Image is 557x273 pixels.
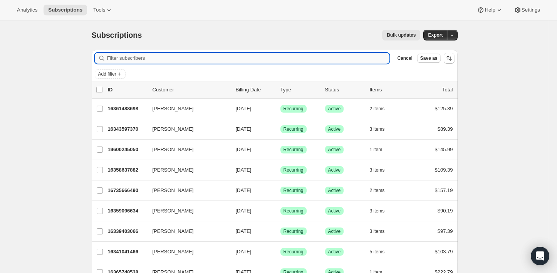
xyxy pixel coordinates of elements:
button: Sort the results [444,53,455,64]
span: Recurring [284,126,304,132]
span: 2 items [370,187,385,194]
span: $103.79 [435,249,453,254]
p: 16339403066 [108,228,146,235]
div: Items [370,86,408,94]
div: 16361488698[PERSON_NAME][DATE]SuccessRecurringSuccessActive2 items$125.39 [108,103,453,114]
span: 3 items [370,167,385,173]
span: Active [328,249,341,255]
button: Bulk updates [382,30,420,40]
input: Filter subscribers [107,53,390,64]
p: Total [442,86,453,94]
span: 2 items [370,106,385,112]
div: 16343597370[PERSON_NAME][DATE]SuccessRecurringSuccessActive3 items$89.39 [108,124,453,135]
button: [PERSON_NAME] [148,205,225,217]
button: 3 items [370,226,393,237]
span: [DATE] [236,147,252,152]
button: [PERSON_NAME] [148,143,225,156]
p: 16735666490 [108,187,146,194]
button: 5 items [370,246,393,257]
span: $125.39 [435,106,453,111]
span: Export [428,32,443,38]
button: Subscriptions [44,5,87,15]
p: 16358637882 [108,166,146,174]
span: [PERSON_NAME] [153,166,194,174]
button: [PERSON_NAME] [148,246,225,258]
span: [PERSON_NAME] [153,125,194,133]
span: Settings [522,7,540,13]
span: [DATE] [236,249,252,254]
button: Analytics [12,5,42,15]
span: Active [328,106,341,112]
p: ID [108,86,146,94]
span: Save as [420,55,438,61]
span: [DATE] [236,167,252,173]
button: Save as [417,54,441,63]
span: 3 items [370,208,385,214]
p: 16359096634 [108,207,146,215]
span: Subscriptions [92,31,142,39]
span: 3 items [370,228,385,234]
span: [DATE] [236,228,252,234]
span: Bulk updates [387,32,416,38]
span: Recurring [284,249,304,255]
button: Settings [509,5,545,15]
span: Tools [93,7,105,13]
button: 2 items [370,185,393,196]
p: 16343597370 [108,125,146,133]
span: [PERSON_NAME] [153,207,194,215]
div: 16339403066[PERSON_NAME][DATE]SuccessRecurringSuccessActive3 items$97.39 [108,226,453,237]
button: Add filter [95,69,126,79]
span: $90.19 [438,208,453,214]
p: 16341041466 [108,248,146,256]
span: [PERSON_NAME] [153,248,194,256]
span: $109.39 [435,167,453,173]
p: Billing Date [236,86,274,94]
button: [PERSON_NAME] [148,164,225,176]
button: [PERSON_NAME] [148,225,225,238]
span: Active [328,147,341,153]
span: Active [328,126,341,132]
span: Recurring [284,106,304,112]
span: [DATE] [236,208,252,214]
button: Export [423,30,447,40]
div: 19600245050[PERSON_NAME][DATE]SuccessRecurringSuccessActive1 item$145.99 [108,144,453,155]
span: Subscriptions [48,7,82,13]
span: Recurring [284,187,304,194]
p: 16361488698 [108,105,146,113]
span: Active [328,167,341,173]
button: Cancel [394,54,415,63]
button: Tools [89,5,117,15]
span: Cancel [397,55,412,61]
button: 3 items [370,206,393,216]
span: [DATE] [236,106,252,111]
span: Analytics [17,7,37,13]
button: 3 items [370,165,393,175]
span: Active [328,208,341,214]
span: [PERSON_NAME] [153,105,194,113]
span: Help [485,7,495,13]
div: Open Intercom Messenger [531,247,549,265]
div: 16359096634[PERSON_NAME][DATE]SuccessRecurringSuccessActive3 items$90.19 [108,206,453,216]
button: [PERSON_NAME] [148,123,225,135]
span: [DATE] [236,126,252,132]
button: [PERSON_NAME] [148,184,225,197]
span: Recurring [284,228,304,234]
span: $89.39 [438,126,453,132]
button: 3 items [370,124,393,135]
span: $97.39 [438,228,453,234]
span: Recurring [284,147,304,153]
span: Recurring [284,208,304,214]
div: Type [280,86,319,94]
p: Status [325,86,364,94]
span: 5 items [370,249,385,255]
span: Recurring [284,167,304,173]
span: $145.99 [435,147,453,152]
span: Active [328,228,341,234]
span: [PERSON_NAME] [153,187,194,194]
span: 1 item [370,147,383,153]
span: Active [328,187,341,194]
button: Help [472,5,507,15]
button: [PERSON_NAME] [148,103,225,115]
span: [PERSON_NAME] [153,146,194,153]
div: 16358637882[PERSON_NAME][DATE]SuccessRecurringSuccessActive3 items$109.39 [108,165,453,175]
